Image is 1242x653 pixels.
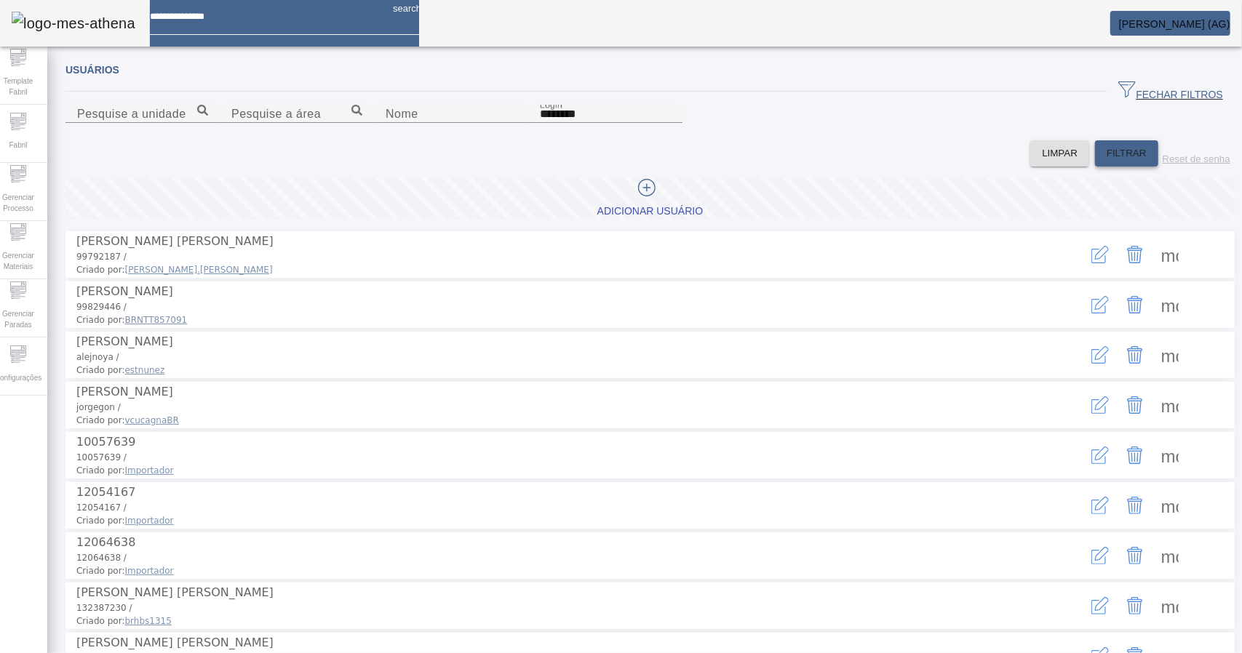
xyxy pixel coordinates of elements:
span: Criado por: [76,514,1038,527]
button: Reset de senha [1158,140,1235,167]
span: [PERSON_NAME] (AG) [1119,18,1230,30]
button: Mais [1153,588,1187,623]
label: Reset de senha [1163,153,1230,164]
div: Adicionar Usuário [597,204,703,219]
span: Criado por: [76,464,1038,477]
span: BRNTT857091 [125,315,188,325]
button: FECHAR FILTROS [1107,79,1235,105]
span: [PERSON_NAME] [PERSON_NAME] [76,585,274,599]
button: Mais [1153,388,1187,422]
span: Criado por: [76,263,1038,276]
button: Delete [1118,488,1153,523]
span: estnunez [125,365,165,375]
button: LIMPAR [1030,140,1089,167]
button: Adicionar Usuário [65,177,1235,220]
button: Mais [1153,287,1187,322]
mat-label: Login [540,100,562,109]
span: Criado por: [76,313,1038,326]
button: FILTRAR [1095,140,1158,167]
span: 12054167 [76,485,135,499]
span: [PERSON_NAME] [PERSON_NAME] [76,636,274,649]
span: Criado por: [76,414,1038,427]
span: Importador [125,465,174,476]
span: LIMPAR [1042,146,1078,161]
span: FILTRAR [1107,146,1147,161]
span: Criado por: [76,614,1038,628]
mat-label: Nome [386,108,418,120]
span: 12054167 / [76,502,127,513]
span: 12064638 / [76,553,127,563]
input: Number [231,105,362,123]
span: Criado por: [76,364,1038,377]
span: alejnoya / [76,352,119,362]
mat-label: Pesquise a área [231,108,321,120]
span: [PERSON_NAME] [76,334,173,348]
input: Number [77,105,208,123]
button: Mais [1153,337,1187,372]
span: brhbs1315 [125,616,172,626]
mat-label: Pesquise a unidade [77,108,186,120]
span: 99792187 / [76,252,127,262]
button: Delete [1118,287,1153,322]
span: 99829446 / [76,302,127,312]
span: Usuários [65,64,119,76]
span: [PERSON_NAME] [76,385,173,398]
span: Importador [125,516,174,526]
button: Mais [1153,488,1187,523]
span: [PERSON_NAME] [PERSON_NAME] [76,234,274,248]
button: Delete [1118,538,1153,573]
span: 132387230 / [76,603,132,613]
span: Criado por: [76,564,1038,577]
span: FECHAR FILTROS [1118,81,1223,103]
button: Delete [1118,438,1153,473]
span: vcucagnaBR [125,415,179,425]
button: Delete [1118,237,1153,272]
button: Delete [1118,588,1153,623]
button: Mais [1153,438,1187,473]
span: 10057639 [76,435,135,449]
button: Mais [1153,237,1187,272]
span: jorgegon / [76,402,121,412]
button: Mais [1153,538,1187,573]
span: 12064638 [76,535,135,549]
img: logo-mes-athena [12,12,135,35]
span: Fabril [4,135,31,155]
span: [PERSON_NAME].[PERSON_NAME] [125,265,273,275]
span: 10057639 / [76,452,127,462]
button: Delete [1118,337,1153,372]
button: Delete [1118,388,1153,422]
span: [PERSON_NAME] [76,284,173,298]
span: Importador [125,566,174,576]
